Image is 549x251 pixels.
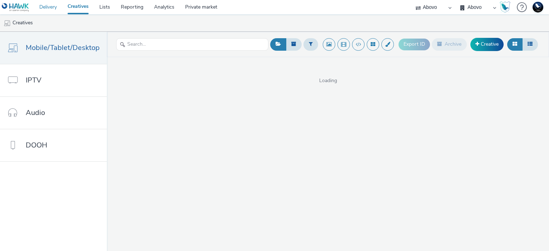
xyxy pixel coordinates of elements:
[26,140,47,150] span: DOOH
[116,38,268,51] input: Search...
[500,1,513,13] a: Hawk Academy
[2,3,29,12] img: undefined Logo
[533,2,543,12] img: Support Hawk
[399,39,430,50] button: Export ID
[26,107,45,118] span: Audio
[470,38,504,51] a: Creative
[4,20,11,27] img: mobile
[26,75,41,85] span: IPTV
[432,38,467,50] button: Archive
[507,38,523,50] button: Grid
[107,77,549,84] span: Loading
[26,42,100,53] span: Mobile/Tablet/Desktop
[522,38,538,50] button: Table
[500,1,510,13] img: Hawk Academy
